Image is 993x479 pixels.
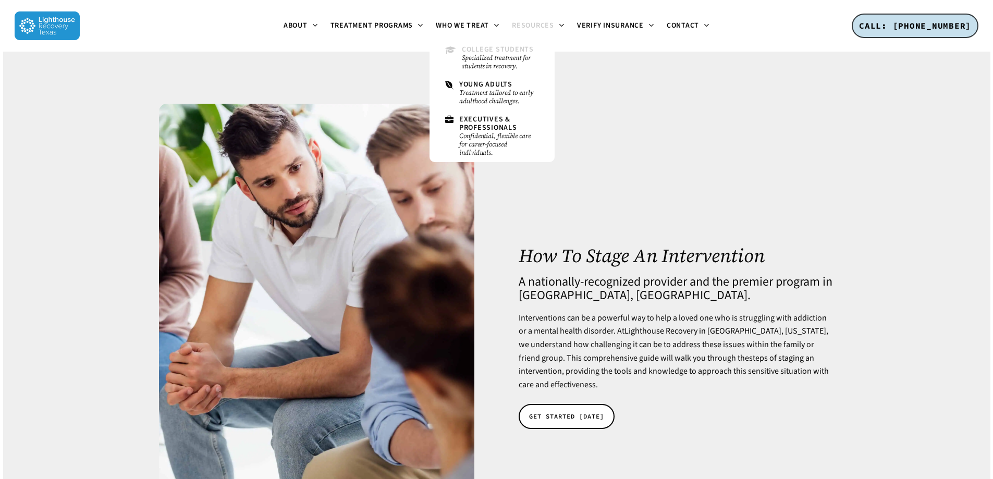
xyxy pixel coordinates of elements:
[529,411,604,422] span: GET STARTED [DATE]
[660,22,716,30] a: Contact
[577,20,644,31] span: Verify Insurance
[859,20,971,31] span: CALL: [PHONE_NUMBER]
[324,22,430,30] a: Treatment Programs
[440,76,544,110] a: Young AdultsTreatment tailored to early adulthood challenges.
[330,20,413,31] span: Treatment Programs
[459,79,512,90] span: Young Adults
[277,22,324,30] a: About
[15,11,80,40] img: Lighthouse Recovery Texas
[519,245,834,266] h1: How To Stage An Intervention
[459,132,539,157] small: Confidential, flexible care for career-focused individuals.
[436,20,489,31] span: Who We Treat
[284,20,308,31] span: About
[519,312,827,337] span: Interventions can be a powerful way to help a loved one who is struggling with addiction or a men...
[519,404,615,429] a: GET STARTED [DATE]
[512,20,554,31] span: Resources
[459,89,539,105] small: Treatment tailored to early adulthood challenges.
[440,110,544,162] a: Executives & ProfessionalsConfidential, flexible care for career-focused individuals.
[459,114,517,132] span: Executives & Professionals
[519,325,828,363] span: , we understand how challenging it can be to address these issues within the family or friend gro...
[440,41,544,76] a: College StudentsSpecialized treatment for students in recovery.
[667,20,699,31] span: Contact
[571,22,660,30] a: Verify Insurance
[462,44,534,55] span: College Students
[852,14,978,39] a: CALL: [PHONE_NUMBER]
[519,365,829,390] span: , providing the tools and knowledge to approach this sensitive situation with care and effectiven...
[624,325,826,337] a: Lighthouse Recovery in [GEOGRAPHIC_DATA], [US_STATE]
[462,54,539,70] small: Specialized treatment for students in recovery.
[506,22,571,30] a: Resources
[519,275,834,302] h4: A nationally-recognized provider and the premier program in [GEOGRAPHIC_DATA], [GEOGRAPHIC_DATA].
[430,22,506,30] a: Who We Treat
